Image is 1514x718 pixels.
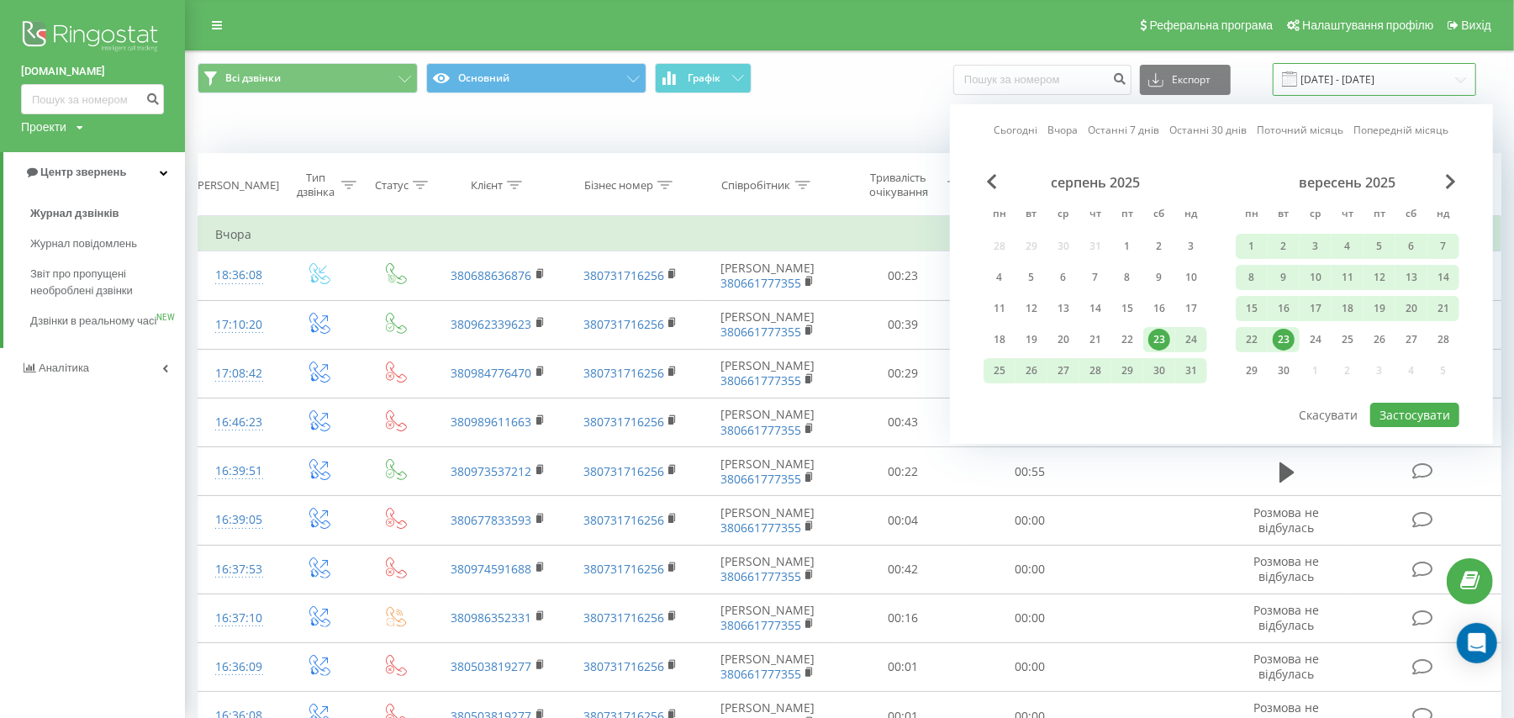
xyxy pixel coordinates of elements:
div: вт 19 серп 2025 р. [1015,327,1047,352]
div: 15 [1116,298,1138,319]
div: пт 5 вер 2025 р. [1364,234,1395,259]
a: 380731716256 [583,316,664,332]
div: сб 30 серп 2025 р. [1143,358,1175,383]
div: чт 14 серп 2025 р. [1079,296,1111,321]
div: вт 5 серп 2025 р. [1015,265,1047,290]
a: 380677833593 [451,512,532,528]
div: нд 24 серп 2025 р. [1175,327,1207,352]
a: Сьогодні [994,122,1038,138]
span: Розмова не відбулась [1254,651,1320,682]
td: [PERSON_NAME] [697,349,839,398]
div: 17 [1305,298,1327,319]
input: Пошук за номером [21,84,164,114]
a: 380731716256 [583,561,664,577]
div: сб 6 вер 2025 р. [1395,234,1427,259]
td: [PERSON_NAME] [697,398,839,446]
abbr: неділя [1431,203,1456,228]
a: Журнал повідомлень [30,229,185,259]
div: 28 [1432,329,1454,351]
a: Центр звернень [3,152,185,193]
a: 380661777355 [720,520,801,536]
div: 13 [1052,298,1074,319]
a: 380973537212 [451,463,532,479]
td: 00:00 [966,496,1093,545]
div: Тривалість очікування [854,171,942,199]
abbr: п’ятниця [1115,203,1140,228]
div: 30 [1273,360,1295,382]
div: 16:37:53 [215,553,262,586]
div: серпень 2025 [984,174,1207,191]
div: 18 [1337,298,1358,319]
a: 380731716256 [583,365,664,381]
div: вт 30 вер 2025 р. [1268,358,1300,383]
div: 16:37:10 [215,602,262,635]
abbr: понеділок [1239,203,1264,228]
div: пн 22 вер 2025 р. [1236,327,1268,352]
div: 16 [1148,298,1170,319]
div: 5 [1021,267,1042,288]
a: Вчора [1048,122,1079,138]
div: нд 21 вер 2025 р. [1427,296,1459,321]
img: Ringostat logo [21,17,164,59]
div: сб 9 серп 2025 р. [1143,265,1175,290]
td: [PERSON_NAME] [697,251,839,300]
div: пн 11 серп 2025 р. [984,296,1015,321]
td: 00:29 [839,349,966,398]
div: вт 2 вер 2025 р. [1268,234,1300,259]
td: 00:01 [839,642,966,691]
span: Всі дзвінки [225,71,281,85]
div: 14 [1084,298,1106,319]
div: сб 27 вер 2025 р. [1395,327,1427,352]
div: пт 12 вер 2025 р. [1364,265,1395,290]
abbr: четвер [1083,203,1108,228]
span: Аналiтика [39,362,89,374]
div: 16:39:51 [215,455,262,488]
div: пн 18 серп 2025 р. [984,327,1015,352]
a: 380661777355 [720,617,801,633]
div: 6 [1401,235,1422,257]
td: 00:00 [966,642,1093,691]
a: 380962339623 [451,316,532,332]
div: 2 [1148,235,1170,257]
div: 19 [1021,329,1042,351]
div: 10 [1305,267,1327,288]
a: 380661777355 [720,372,801,388]
a: Звіт про пропущені необроблені дзвінки [30,259,185,306]
div: 24 [1305,329,1327,351]
abbr: неділя [1179,203,1204,228]
td: [PERSON_NAME] [697,594,839,642]
div: вт 9 вер 2025 р. [1268,265,1300,290]
div: 29 [1241,360,1263,382]
span: Вихід [1462,18,1491,32]
abbr: вівторок [1019,203,1044,228]
div: 11 [1337,267,1358,288]
div: ср 20 серп 2025 р. [1047,327,1079,352]
div: нд 3 серп 2025 р. [1175,234,1207,259]
a: Дзвінки в реальному часіNEW [30,306,185,336]
a: 380661777355 [720,324,801,340]
div: 29 [1116,360,1138,382]
a: 380731716256 [583,610,664,626]
div: 14 [1432,267,1454,288]
a: 380503819277 [451,658,532,674]
div: пт 15 серп 2025 р. [1111,296,1143,321]
div: 21 [1432,298,1454,319]
div: Тип дзвінка [294,171,337,199]
div: чт 28 серп 2025 р. [1079,358,1111,383]
div: сб 20 вер 2025 р. [1395,296,1427,321]
span: Звіт про пропущені необроблені дзвінки [30,266,177,299]
span: Previous Month [987,174,997,189]
span: Журнал повідомлень [30,235,137,252]
abbr: середа [1303,203,1328,228]
div: пт 29 серп 2025 р. [1111,358,1143,383]
a: [DOMAIN_NAME] [21,63,164,80]
div: пт 26 вер 2025 р. [1364,327,1395,352]
a: 380661777355 [720,568,801,584]
div: сб 2 серп 2025 р. [1143,234,1175,259]
div: вт 23 вер 2025 р. [1268,327,1300,352]
span: Розмова не відбулась [1254,553,1320,584]
a: 380661777355 [720,275,801,291]
a: 380731716256 [583,512,664,528]
div: 1 [1116,235,1138,257]
div: 23 [1148,329,1170,351]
